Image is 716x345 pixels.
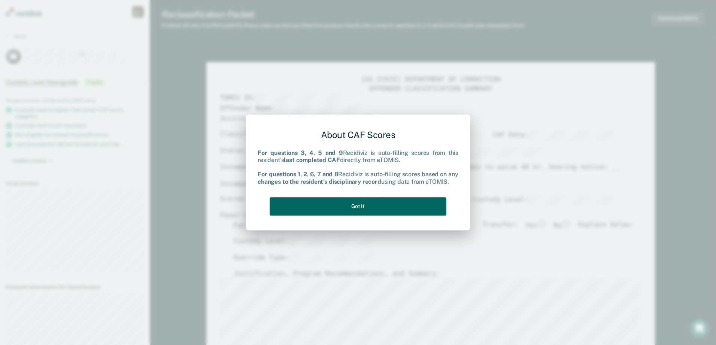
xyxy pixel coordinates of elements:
[258,149,343,156] b: For questions 3, 4, 5 and 9
[284,156,340,164] b: last completed CAF
[258,178,381,185] b: changes to the resident's disciplinary record
[270,197,446,216] button: Got it
[258,171,338,178] b: For questions 1, 2, 6, 7 and 8
[258,149,458,185] div: Recidiviz is auto-filling scores from this resident's directly from eTOMIS. Recidiviz is auto-fil...
[258,123,458,146] div: About CAF Scores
